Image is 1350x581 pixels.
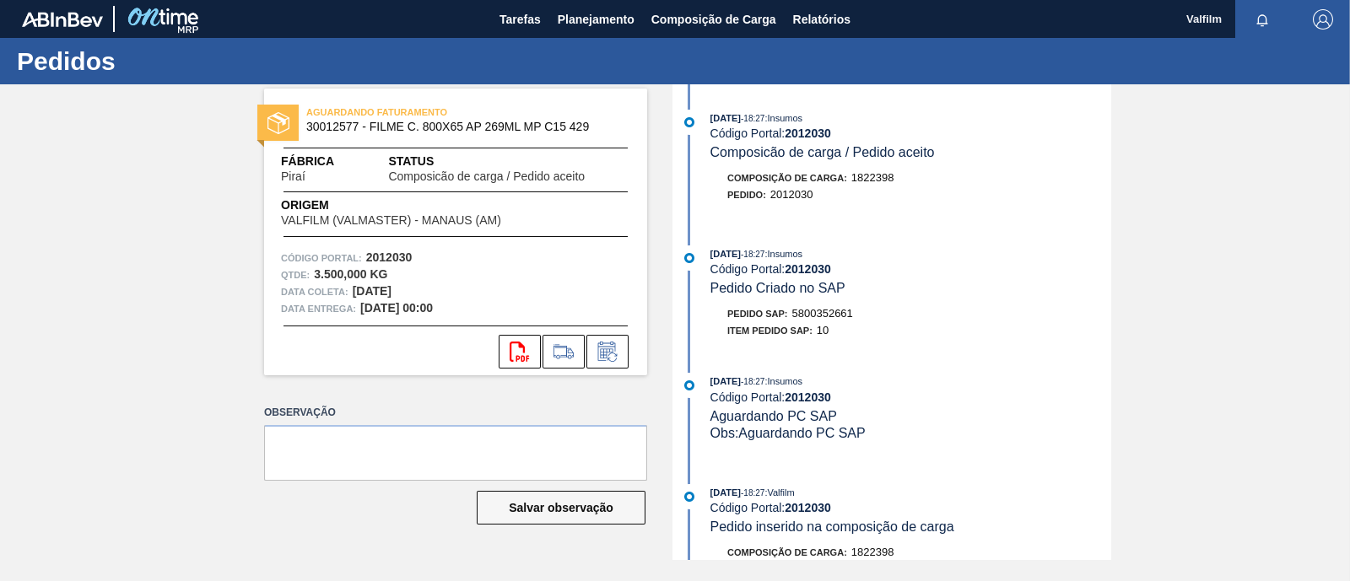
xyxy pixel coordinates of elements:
span: - 18:27 [741,114,764,123]
span: 1822398 [851,546,894,558]
span: Pedido SAP: [727,309,788,319]
span: - 18:27 [741,377,764,386]
div: Código Portal: [710,390,1111,404]
span: [DATE] [710,113,741,123]
strong: [DATE] 00:00 [360,301,433,315]
div: Ir para Composição de Carga [543,335,585,369]
strong: 2012030 [785,262,831,276]
img: TNhmsLtSVTkK8tSr43FrP2fwEKptu5GPRR3wAAAABJRU5ErkJggg== [22,12,103,27]
span: AGUARDANDO FATURAMENTO [306,104,543,121]
span: Pedido : [727,190,766,200]
span: Fábrica [281,153,359,170]
h1: Pedidos [17,51,316,71]
span: : Insumos [764,113,802,123]
span: Origem [281,196,549,214]
strong: 2012030 [785,126,831,140]
img: atual [684,380,694,390]
span: - 18:27 [741,488,764,498]
img: Logout [1313,9,1333,30]
span: : Valfilm [764,487,794,498]
span: 5800352661 [792,307,853,320]
div: Informar alteração no pedido [586,335,629,369]
img: atual [684,253,694,263]
span: 10 [817,324,829,336]
span: Data entrega: [281,300,356,317]
span: 2012030 [770,188,813,201]
span: : Insumos [764,376,802,386]
span: Pedido Criado no SAP [710,281,845,295]
strong: 2012030 [366,250,413,264]
div: Abrir arquivo PDF [499,335,541,369]
button: Salvar observação [477,491,645,525]
span: Tarefas [499,9,541,30]
span: 30012577 - FILME C. 800X65 AP 269ML MP C15 429 [306,121,613,133]
span: Aguardando PC SAP [710,409,837,423]
span: Composicão de carga / Pedido aceito [388,170,585,183]
span: Status [388,153,630,170]
span: Obs: Aguardando PC SAP [710,426,866,440]
img: status [267,112,289,134]
span: - 18:27 [741,250,764,259]
strong: 2012030 [785,390,831,404]
strong: 3.500,000 KG [314,267,387,281]
span: Relatórios [793,9,850,30]
span: [DATE] [710,487,741,498]
span: Código Portal: [281,250,362,266]
img: atual [684,117,694,127]
span: Composicão de carga / Pedido aceito [710,145,935,159]
button: Notificações [1235,8,1289,31]
span: Composição de Carga : [727,547,847,557]
span: Piraí [281,170,305,183]
span: [DATE] [710,249,741,259]
span: Qtde : [281,266,310,283]
strong: [DATE] [353,284,391,298]
div: Código Portal: [710,126,1111,140]
span: Composição de Carga [651,9,776,30]
img: atual [684,492,694,502]
span: VALFILM (VALMASTER) - MANAUS (AM) [281,214,501,227]
div: Código Portal: [710,262,1111,276]
strong: 2012030 [785,501,831,514]
label: Observação [264,401,647,425]
span: Pedido inserido na composição de carga [710,519,954,534]
span: [DATE] [710,376,741,386]
span: Composição de Carga : [727,173,847,183]
div: Código Portal: [710,501,1111,514]
span: Item pedido SAP: [727,325,813,336]
span: Planejamento [558,9,634,30]
span: Data coleta: [281,283,348,300]
span: : Insumos [764,249,802,259]
span: 1822398 [851,171,894,184]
